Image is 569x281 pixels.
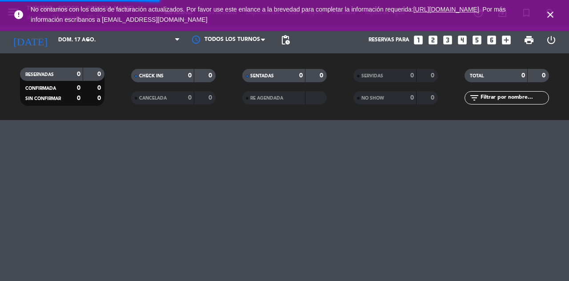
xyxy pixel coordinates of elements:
strong: 0 [188,95,192,101]
i: looks_3 [442,34,453,46]
strong: 0 [97,85,103,91]
span: CANCELADA [139,96,167,100]
strong: 0 [208,95,214,101]
span: SIN CONFIRMAR [25,96,61,101]
strong: 0 [431,95,436,101]
strong: 0 [410,95,414,101]
div: LOG OUT [540,27,562,53]
i: power_settings_new [546,35,557,45]
strong: 0 [77,95,80,101]
input: Filtrar por nombre... [480,93,549,103]
span: NO SHOW [361,96,384,100]
strong: 0 [77,85,80,91]
span: RESERVADAS [25,72,54,77]
span: TOTAL [470,74,484,78]
strong: 0 [320,72,325,79]
strong: 0 [208,72,214,79]
strong: 0 [410,72,414,79]
a: . Por más información escríbanos a [EMAIL_ADDRESS][DOMAIN_NAME] [31,6,505,23]
strong: 0 [521,72,525,79]
span: Reservas para [369,37,409,43]
i: looks_5 [471,34,483,46]
a: [URL][DOMAIN_NAME] [413,6,479,13]
i: looks_6 [486,34,497,46]
span: SERVIDAS [361,74,383,78]
span: pending_actions [280,35,291,45]
i: close [545,9,556,20]
i: filter_list [469,92,480,103]
i: [DATE] [7,30,54,50]
i: looks_one [413,34,424,46]
span: CONFIRMADA [25,86,56,91]
span: No contamos con los datos de facturación actualizados. Por favor use este enlance a la brevedad p... [31,6,505,23]
strong: 0 [542,72,547,79]
strong: 0 [188,72,192,79]
i: error [13,9,24,20]
i: looks_two [427,34,439,46]
strong: 0 [299,72,303,79]
span: RE AGENDADA [250,96,283,100]
i: looks_4 [457,34,468,46]
strong: 0 [77,71,80,77]
span: SENTADAS [250,74,274,78]
span: CHECK INS [139,74,164,78]
strong: 0 [97,95,103,101]
i: add_box [501,34,512,46]
span: print [524,35,534,45]
strong: 0 [97,71,103,77]
i: arrow_drop_down [83,35,93,45]
strong: 0 [431,72,436,79]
